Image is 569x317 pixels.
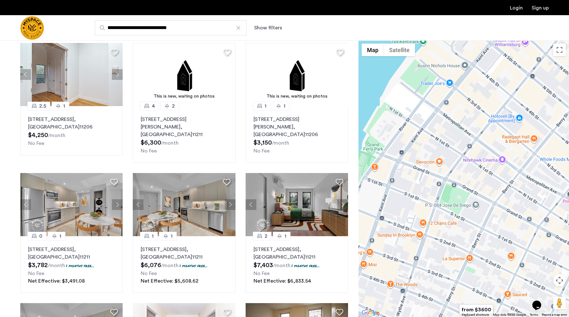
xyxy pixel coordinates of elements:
[136,93,232,100] div: This is new, waiting on photos
[48,133,65,138] sub: /month
[532,5,549,10] a: Registration
[254,140,272,146] span: $3,150
[553,44,566,56] button: Toggle fullscreen view
[462,313,489,317] button: Keyboard shortcuts
[133,43,236,106] img: 2.gif
[59,232,61,240] span: 1
[141,246,227,261] p: [STREET_ADDRESS] 11211
[553,297,566,309] button: Drag Pegman onto the map to open Street View
[133,173,236,236] img: 1995_638575268748774069.jpeg
[152,232,154,240] span: 1
[337,199,348,210] button: Next apartment
[152,102,155,110] span: 4
[48,263,65,268] sub: /month
[246,43,348,106] img: 2.gif
[265,102,266,110] span: 1
[272,141,289,146] sub: /month
[273,263,291,268] sub: /month
[133,236,235,293] a: 11[STREET_ADDRESS], [GEOGRAPHIC_DATA]112111 months free...No FeeNet Effective: $5,608.62
[254,271,270,276] span: No Fee
[161,263,179,268] sub: /month
[39,232,42,240] span: 0
[28,132,48,138] span: $4,250
[246,106,348,163] a: 11[STREET_ADDRESS][PERSON_NAME], [GEOGRAPHIC_DATA]11206No Fee
[20,199,31,210] button: Previous apartment
[265,232,267,240] span: 2
[95,20,247,35] input: Apartment Search
[28,278,85,284] span: Net Effective: $3,491.08
[28,262,48,268] span: $3,782
[133,199,144,210] button: Previous apartment
[141,140,161,146] span: $6,300
[510,5,523,10] a: Login
[141,148,157,153] span: No Fee
[254,148,270,153] span: No Fee
[28,141,44,146] span: No Fee
[246,43,348,106] a: This is new, waiting on photos
[530,292,550,311] iframe: chat widget
[362,44,384,56] button: Show street map
[133,106,235,163] a: 42[STREET_ADDRESS][PERSON_NAME], [GEOGRAPHIC_DATA]11211No Fee
[63,102,65,110] span: 1
[28,246,115,261] p: [STREET_ADDRESS] 11211
[493,313,526,316] span: Map data ©2025 Google
[542,313,567,317] a: Report a map error
[254,262,273,268] span: $7,403
[141,271,157,276] span: No Fee
[284,232,286,240] span: 1
[39,102,46,110] span: 2.5
[254,116,340,138] p: [STREET_ADDRESS][PERSON_NAME] 11206
[457,302,496,317] div: from $3600
[180,263,208,268] p: 1 months free...
[530,313,538,317] a: Terms
[141,262,161,268] span: $6,076
[171,232,173,240] span: 1
[384,44,415,56] button: Show satellite imagery
[161,141,179,146] sub: /month
[20,16,44,40] a: Cazamio Logo
[284,102,285,110] span: 1
[141,278,199,284] span: Net Effective: $5,608.62
[172,102,175,110] span: 2
[20,106,123,155] a: 2.51[STREET_ADDRESS], [GEOGRAPHIC_DATA]11206No Fee
[28,116,115,131] p: [STREET_ADDRESS] 11206
[225,199,236,210] button: Next apartment
[246,199,256,210] button: Previous apartment
[249,93,345,100] div: This is new, waiting on photos
[291,263,320,268] p: 1 months free...
[360,309,381,317] img: Google
[254,246,340,261] p: [STREET_ADDRESS] 11211
[360,309,381,317] a: Open this area in Google Maps (opens a new window)
[254,24,282,32] button: Show or hide filters
[20,69,31,80] button: Previous apartment
[66,263,94,268] p: 1 months free...
[20,173,123,236] img: 1995_638575268748822459.jpeg
[28,271,44,276] span: No Fee
[246,236,348,293] a: 21[STREET_ADDRESS], [GEOGRAPHIC_DATA]112111 months free...No FeeNet Effective: $6,833.54
[112,69,123,80] button: Next apartment
[553,274,566,287] button: Map camera controls
[133,43,236,106] a: This is new, waiting on photos
[246,173,348,236] img: 1995_638575271569034674.jpeg
[20,16,44,40] img: logo
[20,43,123,106] img: 1990_638192017027173301.jpeg
[141,116,227,138] p: [STREET_ADDRESS][PERSON_NAME] 11211
[112,199,123,210] button: Next apartment
[20,236,123,293] a: 01[STREET_ADDRESS], [GEOGRAPHIC_DATA]112111 months free...No FeeNet Effective: $3,491.08
[254,278,311,284] span: Net Effective: $6,833.54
